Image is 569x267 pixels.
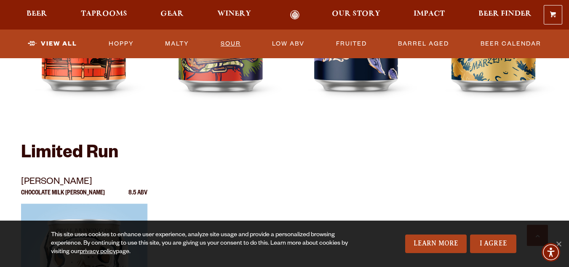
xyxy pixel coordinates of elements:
[80,249,116,256] a: privacy policy
[160,11,184,17] span: Gear
[27,11,47,17] span: Beer
[477,34,545,54] a: Beer Calendar
[212,10,256,20] a: Winery
[128,190,147,204] p: 8.5 ABV
[405,235,467,253] a: Learn More
[269,34,308,54] a: Low ABV
[408,10,450,20] a: Impact
[478,11,532,17] span: Beer Finder
[81,11,127,17] span: Taprooms
[75,10,133,20] a: Taprooms
[21,175,147,190] p: [PERSON_NAME]
[279,10,311,20] a: Odell Home
[21,190,105,204] p: Chocolate Milk [PERSON_NAME]
[217,34,244,54] a: Sour
[542,243,560,262] div: Accessibility Menu
[21,144,548,165] h2: Limited Run
[473,10,537,20] a: Beer Finder
[332,11,380,17] span: Our Story
[162,34,192,54] a: Malty
[217,11,251,17] span: Winery
[21,10,53,20] a: Beer
[470,235,516,253] a: I Agree
[395,34,452,54] a: Barrel Aged
[51,231,367,256] div: This site uses cookies to enhance user experience, analyze site usage and provide a personalized ...
[105,34,137,54] a: Hoppy
[24,34,80,54] a: View All
[326,10,386,20] a: Our Story
[155,10,189,20] a: Gear
[333,34,370,54] a: Fruited
[414,11,445,17] span: Impact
